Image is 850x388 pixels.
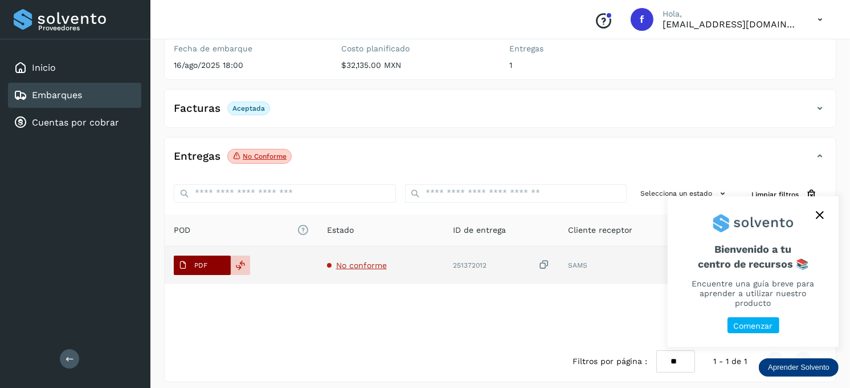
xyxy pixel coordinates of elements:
[32,90,82,100] a: Embarques
[713,355,747,367] span: 1 - 1 de 1
[759,358,839,377] div: Aprender Solvento
[231,256,250,275] div: Reemplazar POD
[174,60,324,70] p: 16/ago/2025 18:00
[573,355,647,367] span: Filtros por página :
[811,207,828,224] button: close,
[668,196,839,347] div: Aprender Solvento
[32,62,56,73] a: Inicio
[742,184,827,205] button: Limpiar filtros
[751,189,799,200] span: Limpiar filtros
[509,44,659,54] label: Entregas
[663,19,799,30] p: facturacion@protransport.com.mx
[734,321,773,331] p: Comenzar
[232,104,265,112] p: Aceptada
[342,44,492,54] label: Costo planificado
[336,261,387,270] span: No conforme
[165,147,836,175] div: EntregasNo conforme
[174,224,309,236] span: POD
[165,99,836,127] div: FacturasAceptada
[681,243,825,270] span: Bienvenido a tu
[8,110,141,135] div: Cuentas por cobrar
[174,150,220,163] h4: Entregas
[327,224,354,236] span: Estado
[681,279,825,308] p: Encuentre una guía breve para aprender a utilizar nuestro producto
[681,258,825,270] p: centro de recursos 📚
[8,55,141,80] div: Inicio
[453,259,550,271] div: 251372012
[663,9,799,19] p: Hola,
[509,60,659,70] p: 1
[194,261,207,269] p: PDF
[559,246,693,284] td: SAMS
[32,117,119,128] a: Cuentas por cobrar
[728,317,779,334] button: Comenzar
[768,363,829,372] p: Aprender Solvento
[8,83,141,108] div: Embarques
[174,44,324,54] label: Fecha de embarque
[636,184,733,203] button: Selecciona un estado
[174,256,231,275] button: PDF
[569,224,633,236] span: Cliente receptor
[243,152,287,160] p: No conforme
[342,60,492,70] p: $32,135.00 MXN
[38,24,137,32] p: Proveedores
[453,224,506,236] span: ID de entrega
[174,102,220,115] h4: Facturas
